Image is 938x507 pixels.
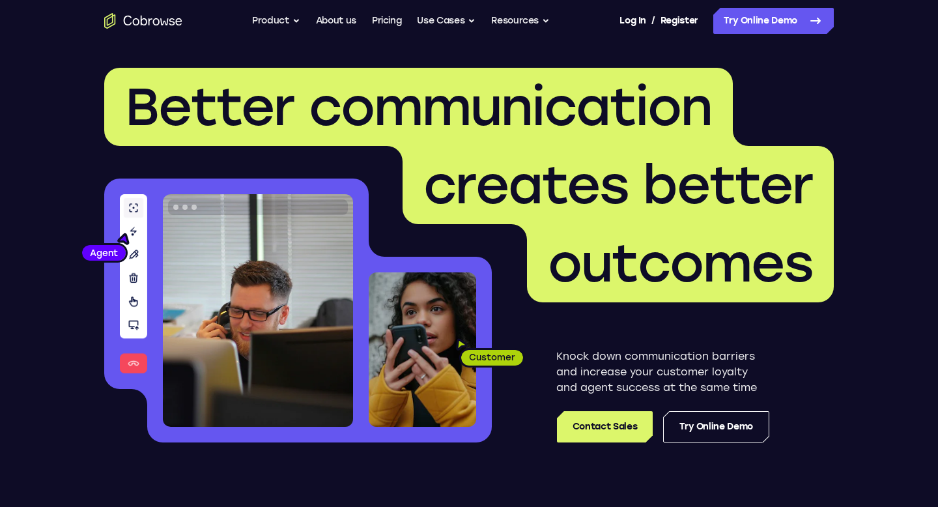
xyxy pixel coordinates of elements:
[369,272,476,427] img: A customer holding their phone
[423,154,813,216] span: creates better
[316,8,356,34] a: About us
[557,411,653,442] a: Contact Sales
[163,194,353,427] img: A customer support agent talking on the phone
[651,13,655,29] span: /
[125,76,712,138] span: Better communication
[661,8,698,34] a: Register
[417,8,476,34] button: Use Cases
[104,13,182,29] a: Go to the home page
[372,8,402,34] a: Pricing
[713,8,834,34] a: Try Online Demo
[556,349,769,396] p: Knock down communication barriers and increase your customer loyalty and agent success at the sam...
[252,8,300,34] button: Product
[548,232,813,295] span: outcomes
[491,8,550,34] button: Resources
[663,411,769,442] a: Try Online Demo
[619,8,646,34] a: Log In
